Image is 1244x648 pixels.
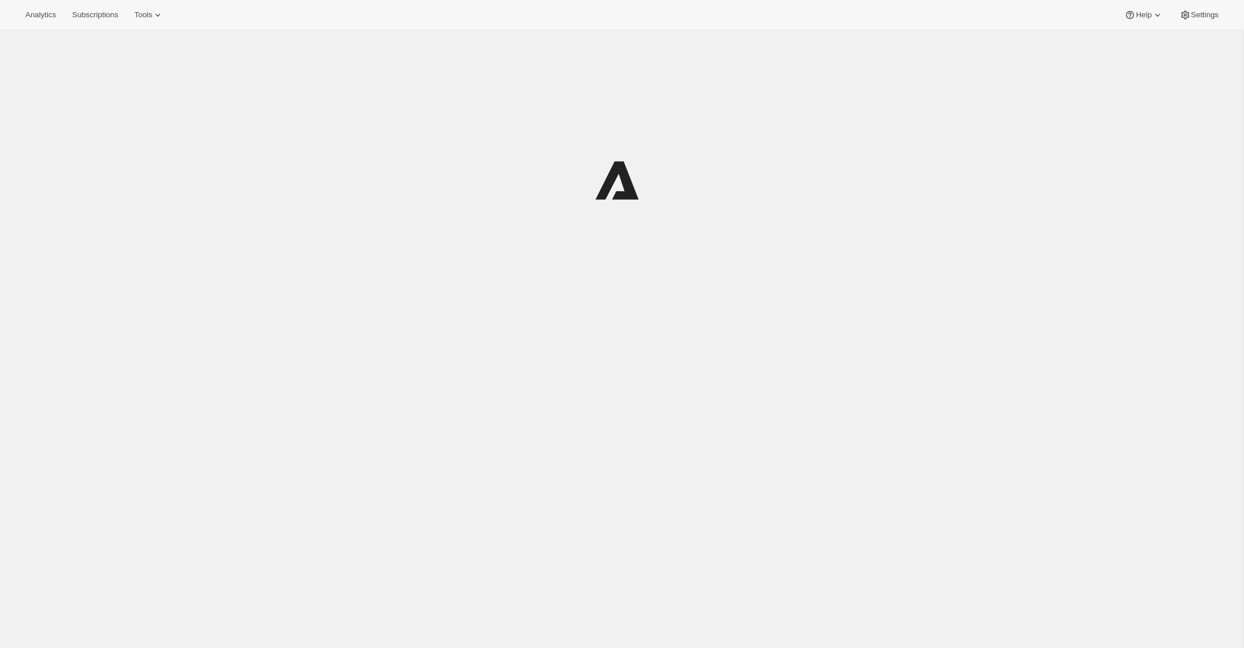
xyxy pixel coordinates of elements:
button: Settings [1173,7,1226,23]
span: Analytics [25,10,56,20]
span: Help [1136,10,1151,20]
span: Settings [1191,10,1219,20]
button: Help [1117,7,1170,23]
button: Subscriptions [65,7,125,23]
button: Tools [127,7,170,23]
button: Analytics [18,7,63,23]
span: Subscriptions [72,10,118,20]
span: Tools [134,10,152,20]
